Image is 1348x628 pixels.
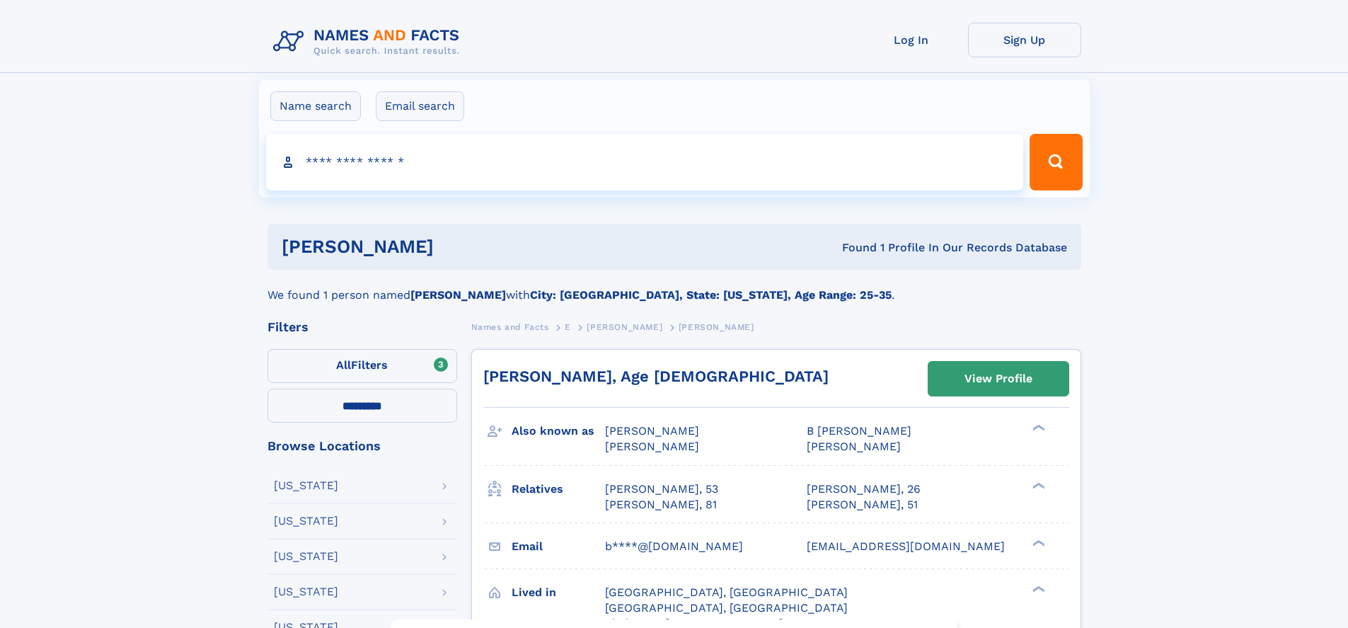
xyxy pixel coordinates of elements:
[807,497,918,513] a: [PERSON_NAME], 51
[274,551,338,562] div: [US_STATE]
[605,424,699,438] span: [PERSON_NAME]
[376,91,464,121] label: Email search
[266,134,1024,190] input: search input
[1029,481,1046,490] div: ❯
[267,23,471,61] img: Logo Names and Facts
[605,586,848,599] span: [GEOGRAPHIC_DATA], [GEOGRAPHIC_DATA]
[855,23,968,57] a: Log In
[807,539,1005,553] span: [EMAIL_ADDRESS][DOMAIN_NAME]
[587,322,662,332] span: [PERSON_NAME]
[638,240,1067,256] div: Found 1 Profile In Our Records Database
[1029,538,1046,547] div: ❯
[267,349,457,383] label: Filters
[928,362,1068,396] a: View Profile
[336,358,351,372] span: All
[512,419,605,443] h3: Also known as
[807,424,911,438] span: B [PERSON_NAME]
[1030,134,1082,190] button: Search Button
[267,440,457,452] div: Browse Locations
[679,322,754,332] span: [PERSON_NAME]
[565,318,571,336] a: E
[605,601,848,615] span: [GEOGRAPHIC_DATA], [GEOGRAPHIC_DATA]
[1029,423,1046,433] div: ❯
[282,238,638,256] h1: [PERSON_NAME]
[530,288,892,302] b: City: [GEOGRAPHIC_DATA], State: [US_STATE], Age Range: 25-35
[512,477,605,501] h3: Relatives
[605,497,717,513] a: [PERSON_NAME], 81
[605,481,718,497] a: [PERSON_NAME], 53
[410,288,506,302] b: [PERSON_NAME]
[1029,584,1046,593] div: ❯
[274,586,338,598] div: [US_STATE]
[807,481,921,497] a: [PERSON_NAME], 26
[270,91,361,121] label: Name search
[807,440,901,453] span: [PERSON_NAME]
[605,440,699,453] span: [PERSON_NAME]
[267,321,457,333] div: Filters
[274,480,338,491] div: [US_STATE]
[512,581,605,605] h3: Lived in
[964,362,1032,395] div: View Profile
[512,535,605,559] h3: Email
[267,270,1081,304] div: We found 1 person named with .
[483,367,829,385] a: [PERSON_NAME], Age [DEMOGRAPHIC_DATA]
[471,318,549,336] a: Names and Facts
[274,515,338,527] div: [US_STATE]
[587,318,662,336] a: [PERSON_NAME]
[565,322,571,332] span: E
[968,23,1081,57] a: Sign Up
